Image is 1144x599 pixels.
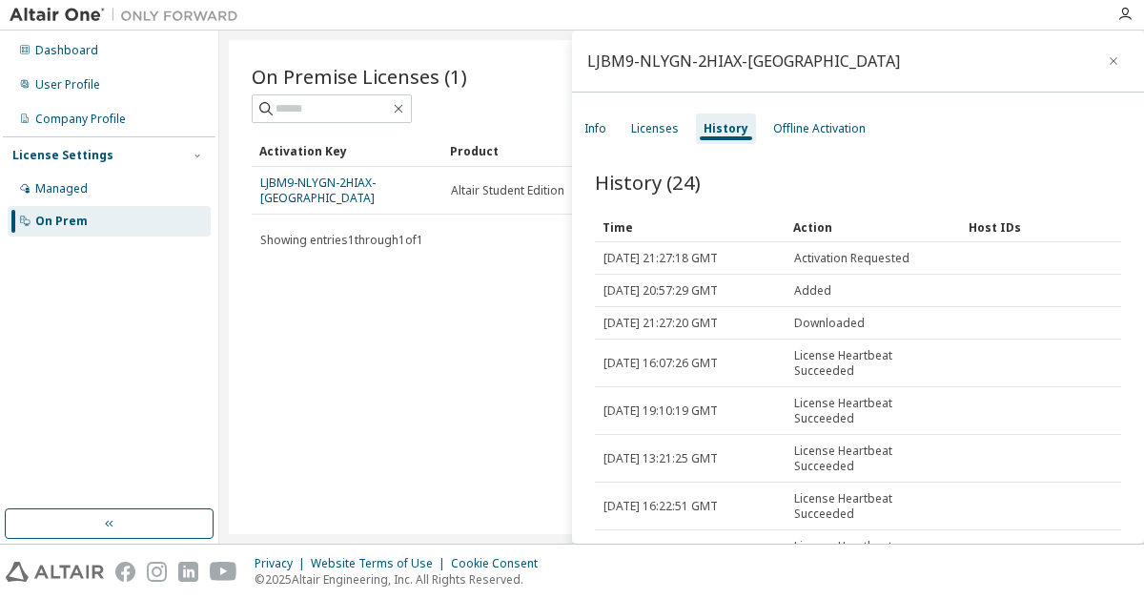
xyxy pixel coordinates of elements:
div: LJBM9-NLYGN-2HIAX-[GEOGRAPHIC_DATA] [587,53,900,69]
span: License Heartbeat Succeeded [794,539,952,569]
span: [DATE] 16:22:51 GMT [603,499,718,514]
span: [DATE] 19:10:19 GMT [603,403,718,419]
span: On Premise Licenses (1) [252,63,467,90]
span: Showing entries 1 through 1 of 1 [260,232,423,248]
div: Activation Key [259,135,435,166]
span: [DATE] 20:57:29 GMT [603,283,718,299]
span: [DATE] 21:27:20 GMT [603,316,718,331]
div: User Profile [35,77,100,93]
span: [DATE] 21:27:18 GMT [603,251,718,266]
div: History [704,121,748,136]
div: Managed [35,181,88,196]
div: Privacy [255,556,311,571]
img: instagram.svg [147,562,167,582]
div: Time [603,212,778,242]
div: Website Terms of Use [311,556,451,571]
span: License Heartbeat Succeeded [794,444,952,474]
div: Dashboard [35,43,98,58]
span: History (24) [595,169,701,196]
p: © 2025 Altair Engineering, Inc. All Rights Reserved. [255,571,549,588]
div: Host IDs [969,212,1049,242]
img: Altair One [10,6,248,25]
span: License Heartbeat Succeeded [794,491,952,522]
div: Licenses [631,121,679,136]
a: LJBM9-NLYGN-2HIAX-[GEOGRAPHIC_DATA] [260,175,376,206]
img: youtube.svg [210,562,237,582]
div: On Prem [35,214,88,229]
div: Company Profile [35,112,126,127]
span: License Heartbeat Succeeded [794,348,952,379]
div: Info [584,121,606,136]
span: Downloaded [794,316,865,331]
div: License Settings [12,148,113,163]
span: License Heartbeat Succeeded [794,396,952,426]
span: Activation Requested [794,251,909,266]
div: Product [450,135,625,166]
div: Action [793,212,953,242]
div: Cookie Consent [451,556,549,571]
div: Offline Activation [773,121,866,136]
img: linkedin.svg [178,562,198,582]
span: [DATE] 16:07:26 GMT [603,356,718,371]
span: Altair Student Edition [451,183,564,198]
span: [DATE] 13:21:25 GMT [603,451,718,466]
img: facebook.svg [115,562,135,582]
img: altair_logo.svg [6,562,104,582]
span: Added [794,283,831,299]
